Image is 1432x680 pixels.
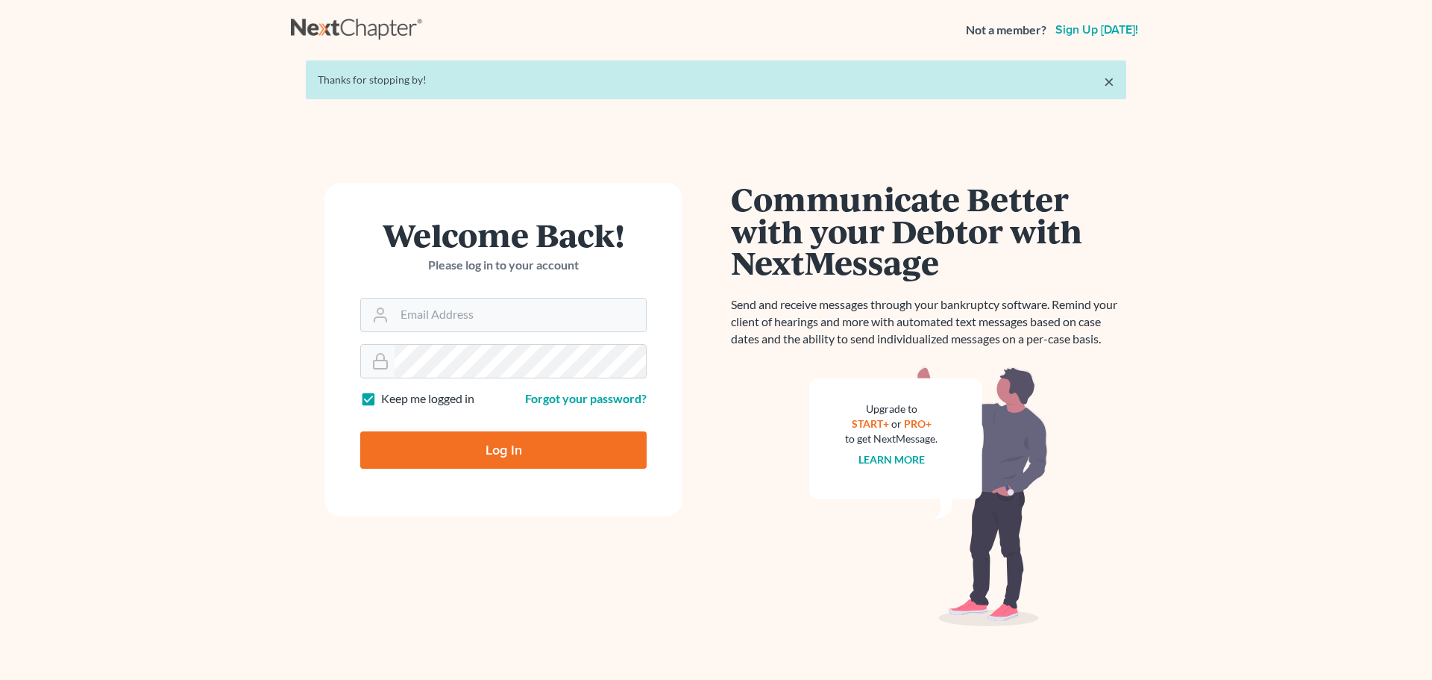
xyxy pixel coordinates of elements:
a: Learn more [858,453,925,466]
p: Please log in to your account [360,257,647,274]
div: to get NextMessage. [845,431,938,446]
a: PRO+ [904,417,932,430]
div: Upgrade to [845,402,938,417]
input: Email Address [395,299,646,331]
div: Thanks for stopping by! [318,72,1114,87]
strong: Not a member? [966,22,1046,39]
p: Send and receive messages through your bankruptcy software. Remind your client of hearings and mo... [731,296,1126,348]
img: nextmessage_bg-59042aed3d76b12b5cd301f8e5b87938c9018125f34e5fa2b7a6b67550977c72.svg [809,366,1048,627]
a: Sign up [DATE]! [1052,24,1141,36]
h1: Communicate Better with your Debtor with NextMessage [731,183,1126,278]
label: Keep me logged in [381,390,474,408]
a: START+ [852,417,889,430]
a: × [1104,72,1114,90]
h1: Welcome Back! [360,219,647,251]
a: Forgot your password? [525,391,647,405]
input: Log In [360,431,647,469]
span: or [891,417,902,430]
